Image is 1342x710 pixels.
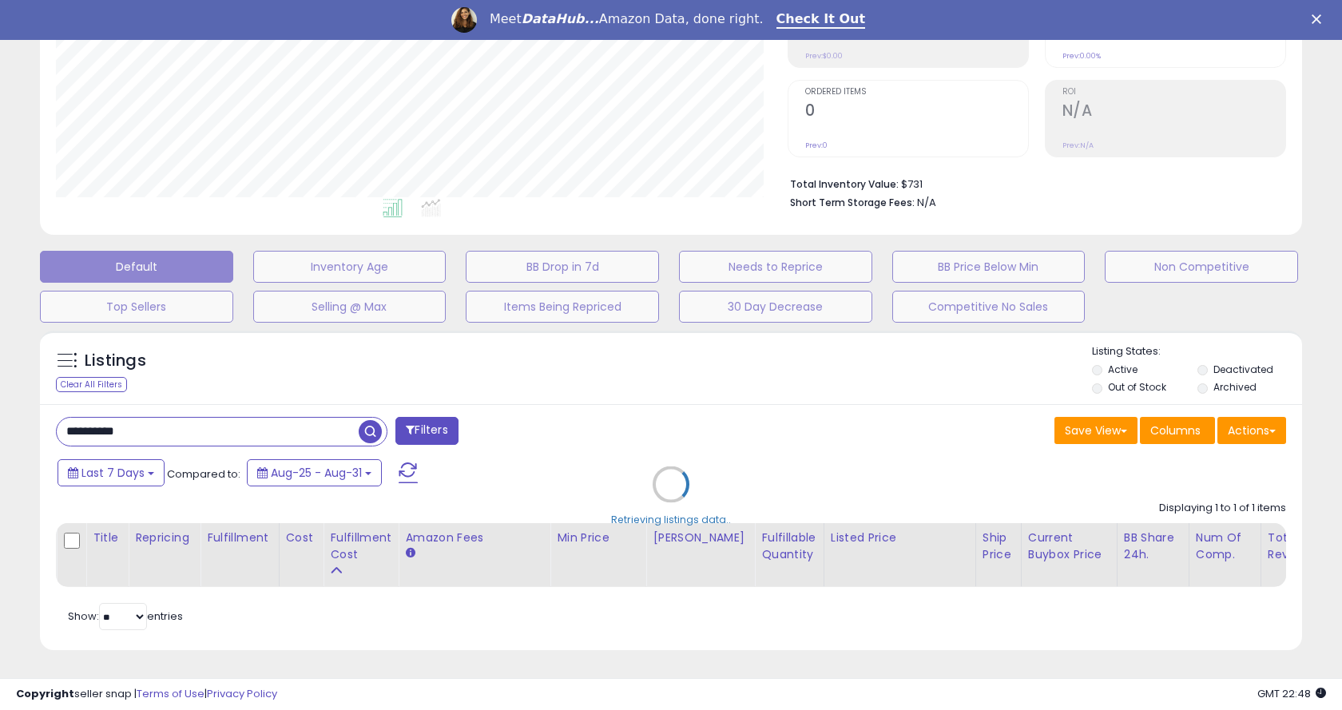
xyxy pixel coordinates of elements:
li: $731 [790,173,1274,192]
b: Short Term Storage Fees: [790,196,915,209]
span: Ordered Items [805,88,1028,97]
button: 30 Day Decrease [679,291,872,323]
button: BB Price Below Min [892,251,1086,283]
button: Selling @ Max [253,291,447,323]
button: Items Being Repriced [466,291,659,323]
a: Privacy Policy [207,686,277,701]
h2: N/A [1062,101,1285,123]
div: Close [1312,14,1328,24]
small: Prev: 0.00% [1062,51,1101,61]
button: BB Drop in 7d [466,251,659,283]
h2: 0 [805,101,1028,123]
button: Needs to Reprice [679,251,872,283]
small: Prev: N/A [1062,141,1094,150]
small: Prev: $0.00 [805,51,843,61]
button: Competitive No Sales [892,291,1086,323]
span: ROI [1062,88,1285,97]
strong: Copyright [16,686,74,701]
button: Top Sellers [40,291,233,323]
span: N/A [917,195,936,210]
small: Prev: 0 [805,141,828,150]
button: Inventory Age [253,251,447,283]
img: Profile image for Georgie [451,7,477,33]
div: Retrieving listings data.. [611,512,731,526]
a: Check It Out [776,11,866,29]
b: Total Inventory Value: [790,177,899,191]
div: seller snap | | [16,687,277,702]
button: Non Competitive [1105,251,1298,283]
button: Default [40,251,233,283]
a: Terms of Use [137,686,204,701]
span: 2025-09-8 22:48 GMT [1257,686,1326,701]
i: DataHub... [522,11,599,26]
div: Meet Amazon Data, done right. [490,11,764,27]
